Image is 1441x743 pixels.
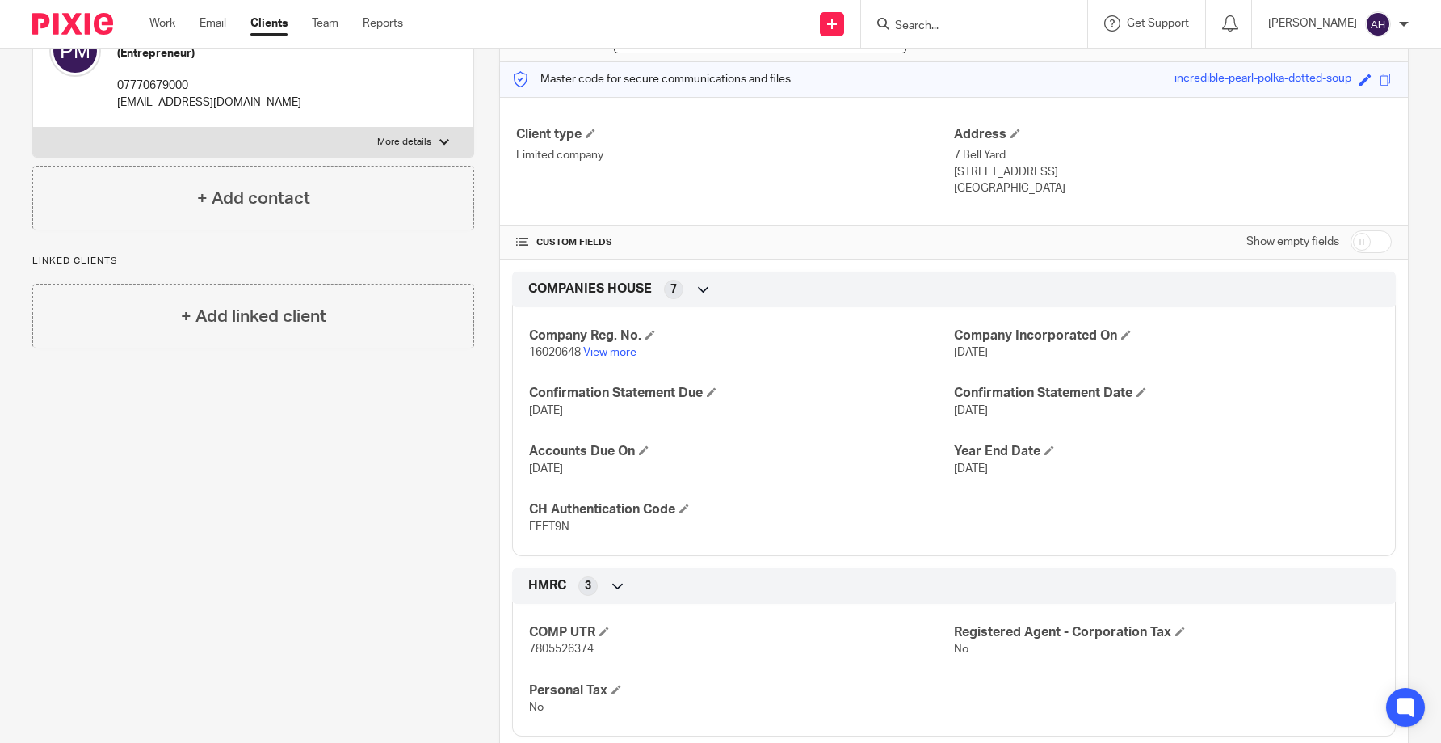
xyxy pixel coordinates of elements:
[954,385,1379,402] h4: Confirmation Statement Date
[516,147,954,163] p: Limited company
[528,281,652,298] span: COMPANIES HOUSE
[529,463,563,475] span: [DATE]
[516,236,954,249] h4: CUSTOM FIELDS
[529,327,954,344] h4: Company Reg. No.
[32,255,474,268] p: Linked clients
[529,501,954,518] h4: CH Authentication Code
[954,463,988,475] span: [DATE]
[117,78,301,94] p: 07770679000
[954,164,1392,180] p: [STREET_ADDRESS]
[954,327,1379,344] h4: Company Incorporated On
[312,15,338,32] a: Team
[585,578,591,594] span: 3
[529,624,954,641] h4: COMP UTR
[954,347,988,358] span: [DATE]
[954,443,1379,460] h4: Year End Date
[529,385,954,402] h4: Confirmation Statement Due
[117,95,301,111] p: [EMAIL_ADDRESS][DOMAIN_NAME]
[149,15,175,32] a: Work
[954,180,1392,196] p: [GEOGRAPHIC_DATA]
[200,15,226,32] a: Email
[1365,11,1391,37] img: svg%3E
[49,25,101,77] img: svg%3E
[954,405,988,416] span: [DATE]
[529,682,954,699] h4: Personal Tax
[516,126,954,143] h4: Client type
[117,45,301,61] h5: (Entrepreneur)
[529,443,954,460] h4: Accounts Due On
[529,347,581,358] span: 16020648
[954,644,968,655] span: No
[32,13,113,35] img: Pixie
[529,644,594,655] span: 7805526374
[377,136,431,149] p: More details
[363,15,403,32] a: Reports
[528,577,566,594] span: HMRC
[250,15,288,32] a: Clients
[1174,70,1351,89] div: incredible-pearl-polka-dotted-soup
[529,405,563,416] span: [DATE]
[529,521,569,533] span: EFFT9N
[893,19,1039,34] input: Search
[954,147,1392,163] p: 7 Bell Yard
[512,71,791,87] p: Master code for secure communications and files
[1268,15,1357,32] p: [PERSON_NAME]
[954,624,1379,641] h4: Registered Agent - Corporation Tax
[1246,234,1339,250] label: Show empty fields
[529,702,544,713] span: No
[197,186,310,211] h4: + Add contact
[954,126,1392,143] h4: Address
[1127,18,1189,29] span: Get Support
[583,347,636,358] a: View more
[181,304,326,329] h4: + Add linked client
[670,281,677,298] span: 7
